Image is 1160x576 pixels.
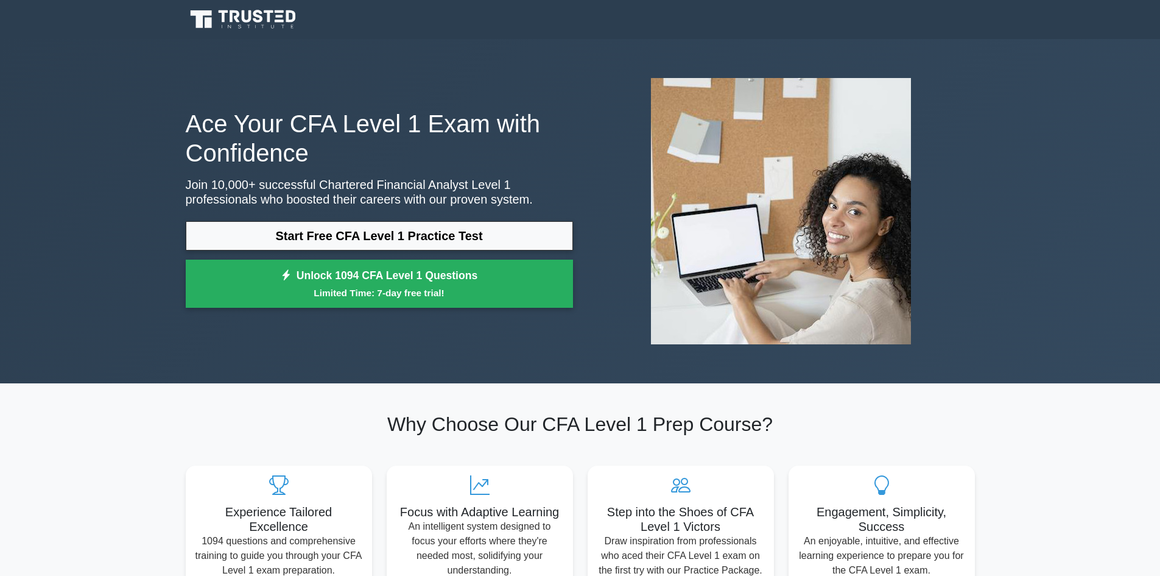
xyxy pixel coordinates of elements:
[201,286,558,300] small: Limited Time: 7-day free trial!
[186,177,573,207] p: Join 10,000+ successful Chartered Financial Analyst Level 1 professionals who boosted their caree...
[186,260,573,308] a: Unlock 1094 CFA Level 1 QuestionsLimited Time: 7-day free trial!
[195,505,362,534] h5: Experience Tailored Excellence
[396,505,563,519] h5: Focus with Adaptive Learning
[798,505,965,534] h5: Engagement, Simplicity, Success
[186,413,975,436] h2: Why Choose Our CFA Level 1 Prep Course?
[186,109,573,168] h1: Ace Your CFA Level 1 Exam with Confidence
[186,221,573,251] a: Start Free CFA Level 1 Practice Test
[597,505,764,534] h5: Step into the Shoes of CFA Level 1 Victors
